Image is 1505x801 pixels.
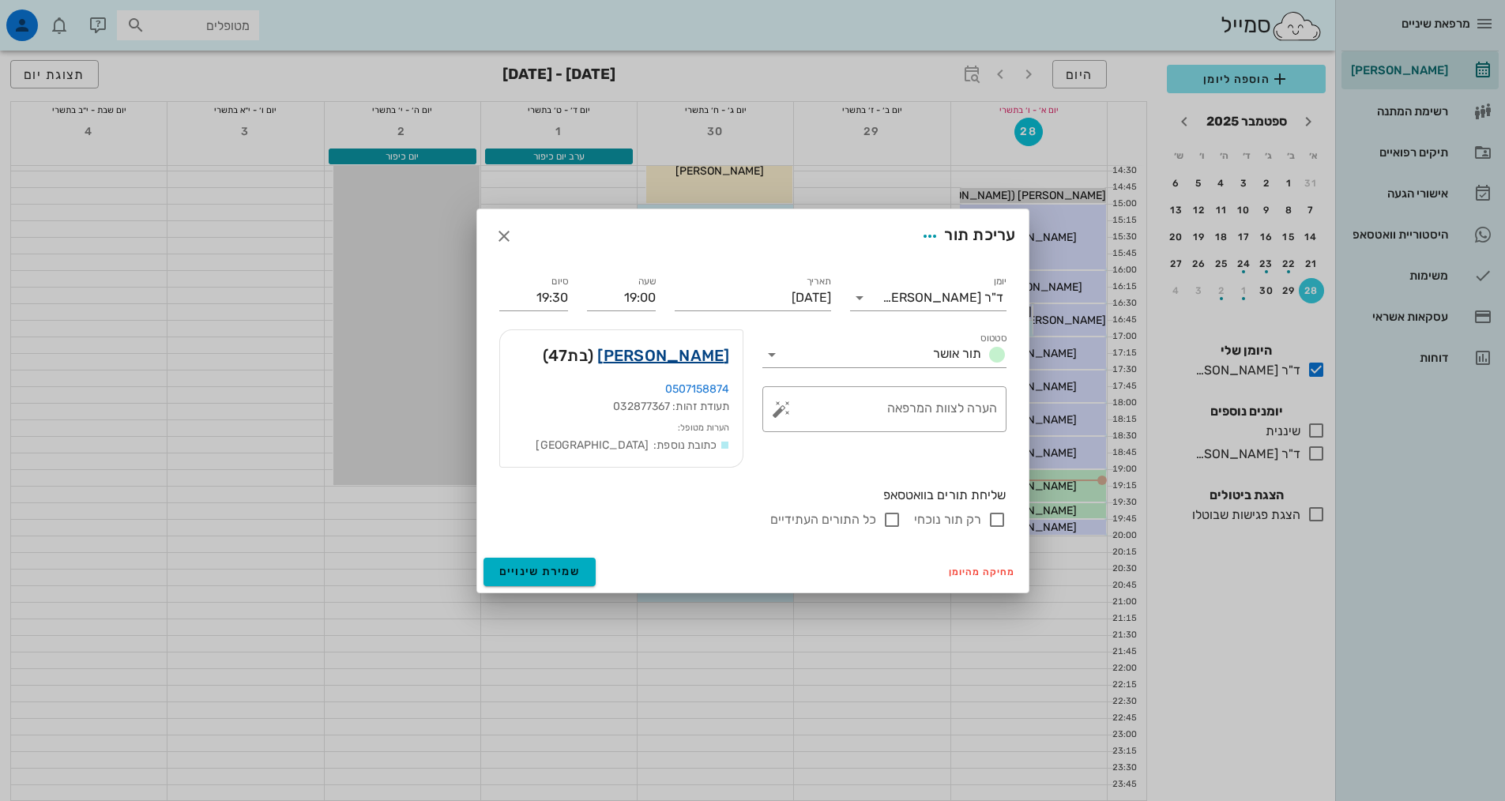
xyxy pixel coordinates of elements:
[499,565,581,578] span: שמירת שינויים
[933,346,981,361] span: תור אושר
[993,276,1006,288] label: יומן
[943,561,1022,583] button: מחיקה מהיומן
[551,276,568,288] label: סיום
[513,398,730,416] div: תעודת זהות: 032877367
[638,276,656,288] label: שעה
[499,487,1006,504] div: שליחת תורים בוואטסאפ
[770,512,876,528] label: כל התורים העתידיים
[882,291,1003,305] div: ד"ר [PERSON_NAME]
[597,343,729,368] a: [PERSON_NAME]
[980,333,1006,344] label: סטטוס
[543,343,594,368] span: (בת )
[914,512,981,528] label: רק תור נוכחי
[806,276,831,288] label: תאריך
[916,222,1015,250] div: עריכת תור
[483,558,596,586] button: שמירת שינויים
[665,382,730,396] a: 0507158874
[536,438,717,452] span: כתובת נוספת: [GEOGRAPHIC_DATA]
[762,342,1006,367] div: סטטוסתור אושר
[548,346,568,365] span: 47
[949,566,1016,577] span: מחיקה מהיומן
[678,423,729,433] small: הערות מטופל:
[850,285,1006,310] div: יומןד"ר [PERSON_NAME]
